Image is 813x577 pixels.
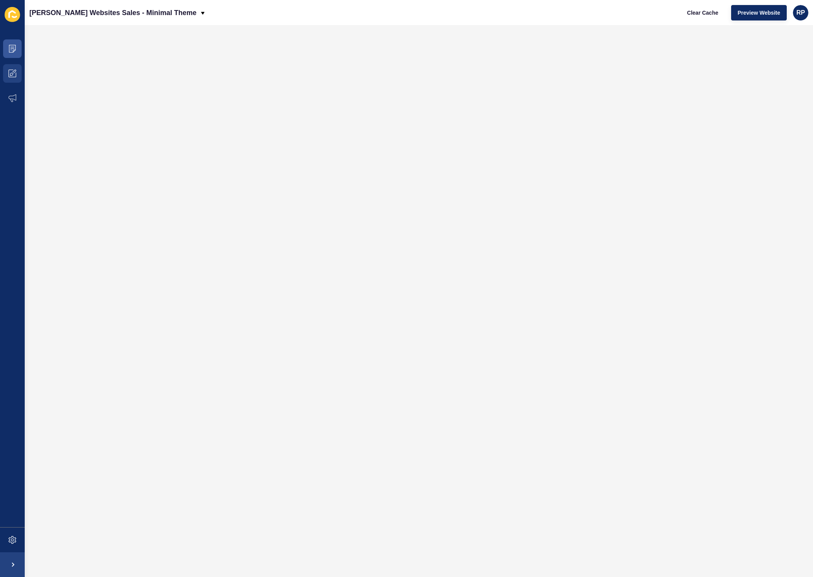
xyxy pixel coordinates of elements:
button: Clear Cache [681,5,725,20]
span: RP [796,9,805,17]
p: [PERSON_NAME] Websites Sales - Minimal Theme [29,3,197,22]
span: Clear Cache [687,9,718,17]
span: Preview Website [738,9,780,17]
button: Preview Website [731,5,787,20]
